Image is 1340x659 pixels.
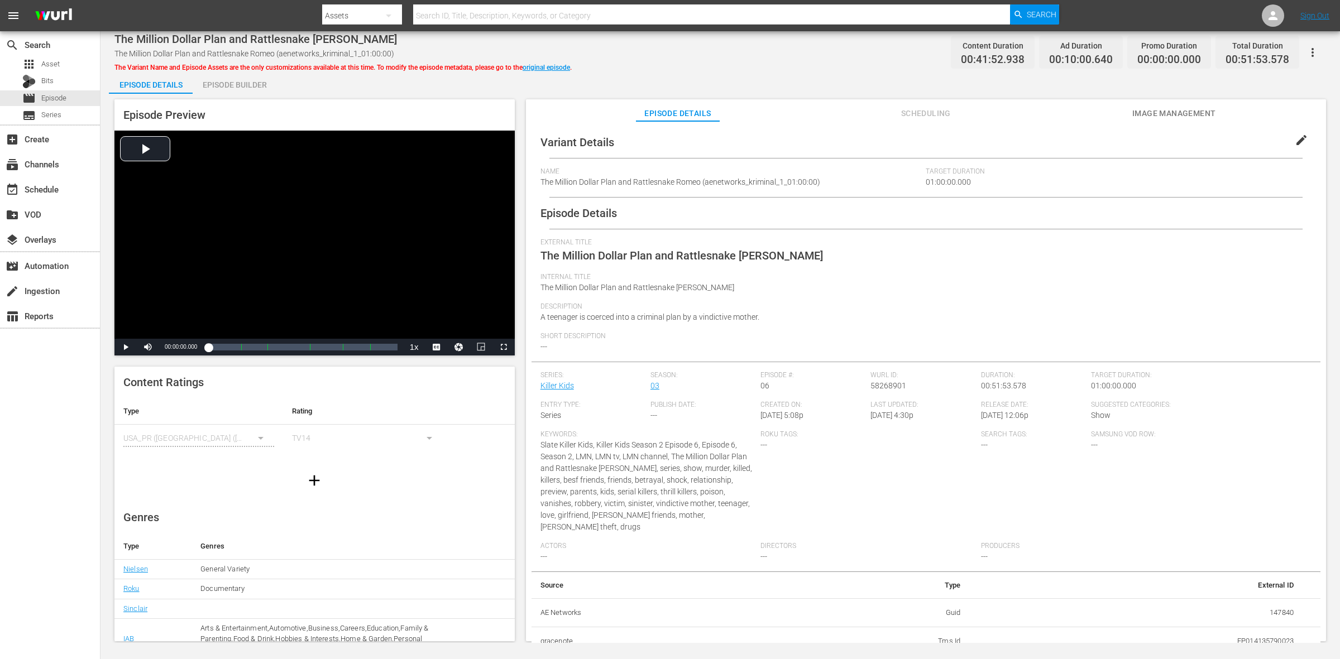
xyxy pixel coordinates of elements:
span: menu [7,9,20,22]
span: Search [1027,4,1056,25]
span: 01:00:00.000 [1091,381,1136,390]
button: Jump To Time [448,339,470,355]
span: The Million Dollar Plan and Rattlesnake [PERSON_NAME] [540,283,734,292]
a: Nielsen [123,565,148,573]
span: Search [6,39,19,52]
span: --- [540,342,547,351]
span: Episode [41,93,66,104]
button: edit [1288,127,1315,153]
span: 06 [760,381,769,390]
span: The Variant Name and Episode Assets are the only customizations available at this time. To modify... [114,64,572,71]
span: Created On: [760,401,865,410]
div: USA_PR ([GEOGRAPHIC_DATA] ([GEOGRAPHIC_DATA])) [123,422,274,454]
span: Automation [6,259,19,273]
span: Last Updated: [870,401,975,410]
span: Episode Preview [123,108,205,122]
span: 00:51:53.578 [981,381,1026,390]
a: Sinclair [123,604,147,613]
button: Search [1010,4,1059,25]
span: Create [6,133,19,146]
span: 00:00:00.000 [1137,54,1201,66]
div: Video Player [114,131,515,355]
span: The Million Dollar Plan and Rattlesnake Romeo (aenetworks_kriminal_1_01:00:00) [114,49,394,58]
th: External ID [969,572,1303,599]
span: Internal Title [540,273,1306,282]
span: Variant Details [540,136,614,149]
td: Guid [792,598,969,627]
span: Series: [540,371,645,380]
span: [DATE] 12:06p [981,411,1028,420]
span: Description [540,302,1306,311]
span: The Million Dollar Plan and Rattlesnake [PERSON_NAME] [114,32,397,46]
th: Type [114,533,192,560]
div: Content Duration [961,38,1025,54]
span: --- [981,440,988,449]
span: Series [22,109,36,122]
span: Actors [540,542,755,551]
button: Play [114,339,137,355]
td: EP014135790023 [969,627,1303,656]
span: Content Ratings [123,376,204,389]
img: ans4CAIJ8jUAAAAAAAAAAAAAAAAAAAAAAAAgQb4GAAAAAAAAAAAAAAAAAAAAAAAAJMjXAAAAAAAAAAAAAAAAAAAAAAAAgAT5G... [27,3,80,29]
span: Short Description [540,332,1306,341]
span: Roku Tags: [760,430,975,439]
button: Episode Details [109,71,193,94]
button: Picture-in-Picture [470,339,492,355]
button: Captions [425,339,448,355]
span: Producers [981,542,1196,551]
a: 03 [650,381,659,390]
span: Overlays [6,233,19,247]
span: Target Duration: [1091,371,1306,380]
span: Episode Details [636,107,720,121]
button: Episode Builder [193,71,276,94]
th: Source [532,572,792,599]
span: Bits [41,75,54,86]
span: Name [540,167,921,176]
span: 01:00:00.000 [926,177,971,186]
span: --- [650,411,657,420]
div: Episode Builder [193,71,276,98]
button: Playback Rate [403,339,425,355]
button: Mute [137,339,159,355]
span: External Title [540,238,1306,247]
span: --- [1091,440,1098,449]
span: Episode [22,92,36,105]
th: AE Networks [532,598,792,627]
th: Rating [283,398,452,425]
span: Ingestion [6,285,19,298]
span: Suggested Categories: [1091,401,1306,410]
span: Entry Type: [540,401,645,410]
span: 00:10:00.640 [1049,54,1113,66]
span: Asset [22,57,36,71]
th: Type [792,572,969,599]
span: Asset [41,59,60,70]
span: Keywords: [540,430,755,439]
span: 00:41:52.938 [961,54,1025,66]
th: Type [114,398,283,425]
span: The Million Dollar Plan and Rattlesnake Romeo (aenetworks_kriminal_1_01:00:00) [540,177,820,186]
a: Roku [123,584,140,593]
span: A teenager is coerced into a criminal plan by a vindictive mother. [540,312,759,321]
a: Sign Out [1300,11,1329,20]
div: Episode Details [109,71,193,98]
span: Episode Details [540,206,617,220]
span: Samsung VOD Row: [1091,430,1195,439]
span: Season: [650,371,755,380]
button: Fullscreen [492,339,515,355]
span: Target Duration [926,167,1151,176]
span: Slate Killer Kids, Killer Kids Season 2 Episode 6, Episode 6, Season 2, LMN, LMN tv, LMN channel,... [540,440,752,531]
span: --- [760,440,767,449]
span: 00:00:00.000 [165,344,197,350]
span: Channels [6,158,19,171]
span: Genres [123,511,159,524]
div: TV14 [292,422,443,454]
td: Tms Id [792,627,969,656]
td: 147840 [969,598,1303,627]
div: Total Duration [1226,38,1289,54]
span: 00:51:53.578 [1226,54,1289,66]
span: Scheduling [884,107,968,121]
th: gracenote [532,627,792,656]
span: 58268901 [870,381,906,390]
th: Genres [192,533,471,560]
span: Series [41,109,61,121]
